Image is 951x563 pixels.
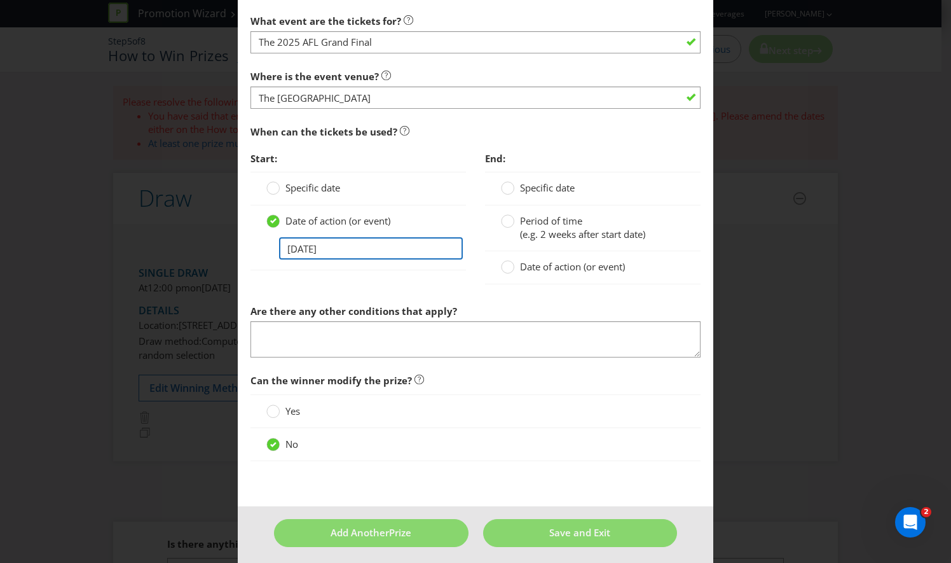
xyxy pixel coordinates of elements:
span: Yes [285,405,300,417]
span: Specific date [285,181,340,194]
span: Where is the event venue? [250,70,379,83]
span: Prize [389,526,411,539]
iframe: Intercom live chat [895,507,926,538]
span: Start: [250,152,277,165]
span: Date of action (or event) [520,260,625,273]
span: Are there any other conditions that apply? [250,305,457,317]
span: Can the winner modify the prize? [250,374,412,387]
span: When can the tickets be used? [250,125,397,138]
span: What event are the tickets for? [250,15,401,27]
span: Specific date [520,181,575,194]
span: 2 [921,507,931,517]
span: End: [485,152,505,165]
span: No [285,438,298,450]
button: Save and Exit [483,519,677,546]
span: Add Another [331,526,389,539]
span: Period of time [520,214,582,227]
input: the Starlight Children's Foundation Star Ball Melbourne 2017 [250,31,701,53]
input: the Plaza Ballroom, Regent Theatre, Melbourne [250,87,701,109]
span: Date of action (or event) [285,214,390,227]
span: Save and Exit [549,526,610,539]
button: Add AnotherPrize [274,519,468,546]
span: (e.g. 2 weeks after start date) [520,228,645,240]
